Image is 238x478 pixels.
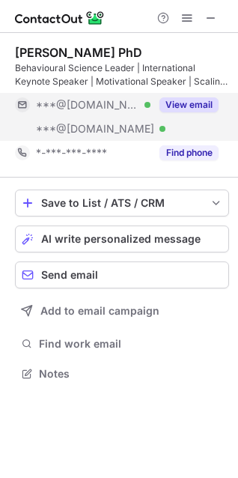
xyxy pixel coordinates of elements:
div: [PERSON_NAME] PhD [15,45,142,60]
button: AI write personalized message [15,226,229,252]
button: Send email [15,261,229,288]
button: Reveal Button [159,145,219,160]
div: Behavioural Science Leader | International Keynote Speaker | Motivational Speaker | Scaling Engag... [15,61,229,88]
span: Notes [39,367,223,381]
button: save-profile-one-click [15,190,229,217]
span: ***@[DOMAIN_NAME] [36,98,139,112]
div: Save to List / ATS / CRM [41,197,203,209]
button: Add to email campaign [15,297,229,324]
span: Find work email [39,337,223,351]
button: Notes [15,363,229,384]
span: Add to email campaign [40,305,159,317]
button: Find work email [15,333,229,354]
img: ContactOut v5.3.10 [15,9,105,27]
span: ***@[DOMAIN_NAME] [36,122,154,136]
button: Reveal Button [159,97,219,112]
span: AI write personalized message [41,233,201,245]
span: Send email [41,269,98,281]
